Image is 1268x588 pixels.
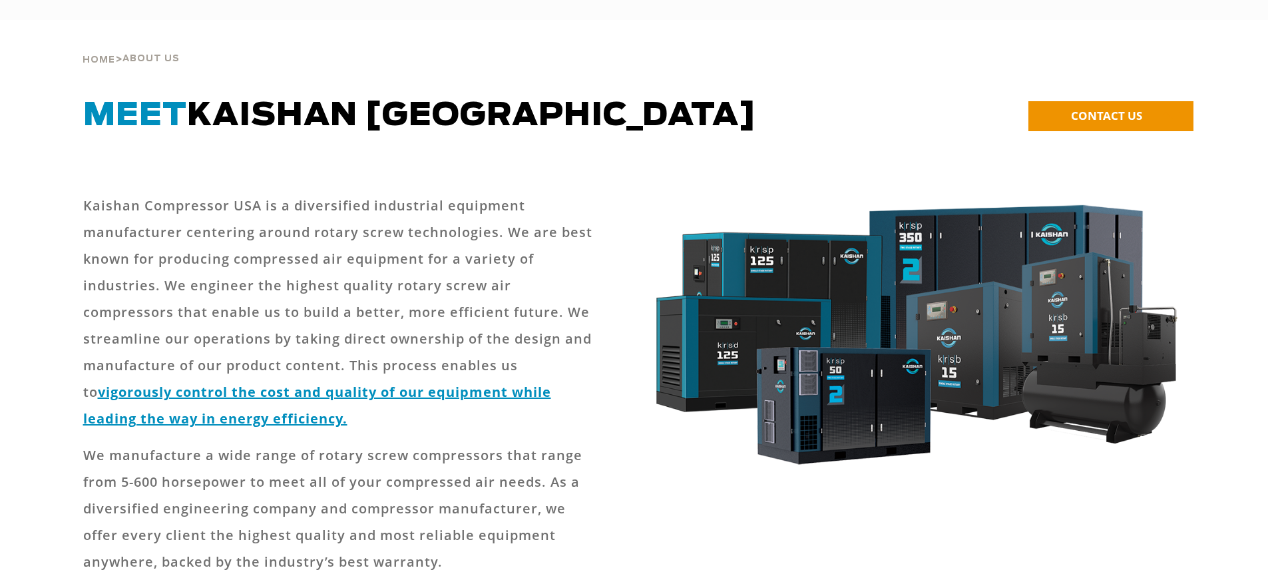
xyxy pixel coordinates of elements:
[642,192,1186,487] img: krsb
[122,55,180,63] span: About Us
[83,100,757,132] span: Kaishan [GEOGRAPHIC_DATA]
[83,56,115,65] span: Home
[83,53,115,65] a: Home
[83,442,600,575] p: We manufacture a wide range of rotary screw compressors that range from 5-600 horsepower to meet ...
[83,20,180,71] div: >
[83,100,187,132] span: Meet
[1028,101,1193,131] a: CONTACT US
[83,383,551,428] a: vigorously control the cost and quality of our equipment while leading the way in energy efficiency.
[1071,108,1142,123] span: CONTACT US
[83,192,600,432] p: Kaishan Compressor USA is a diversified industrial equipment manufacturer centering around rotary...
